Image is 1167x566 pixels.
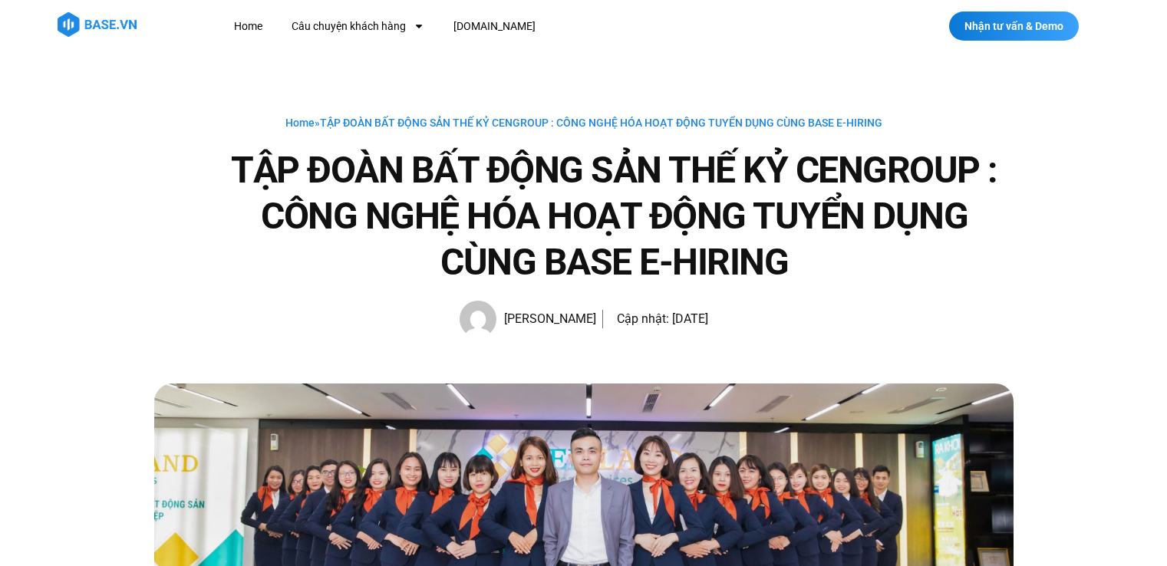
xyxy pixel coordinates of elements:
span: Cập nhật: [617,311,669,326]
nav: Menu [223,12,817,41]
time: [DATE] [672,311,708,326]
a: Câu chuyện khách hàng [280,12,436,41]
h1: TẬP ĐOÀN BẤT ĐỘNG SẢN THẾ KỶ CENGROUP : CÔNG NGHỆ HÓA HOẠT ĐỘNG TUYỂN DỤNG CÙNG BASE E-HIRING [216,147,1014,285]
span: TẬP ĐOÀN BẤT ĐỘNG SẢN THẾ KỶ CENGROUP : CÔNG NGHỆ HÓA HOẠT ĐỘNG TUYỂN DỤNG CÙNG BASE E-HIRING [320,117,882,129]
span: Nhận tư vấn & Demo [964,21,1063,31]
span: » [285,117,882,129]
img: Picture of Hạnh Hoàng [460,301,496,337]
a: Home [223,12,274,41]
a: Nhận tư vấn & Demo [949,12,1079,41]
a: Picture of Hạnh Hoàng [PERSON_NAME] [460,301,596,337]
span: [PERSON_NAME] [496,308,596,330]
a: [DOMAIN_NAME] [442,12,547,41]
a: Home [285,117,315,129]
